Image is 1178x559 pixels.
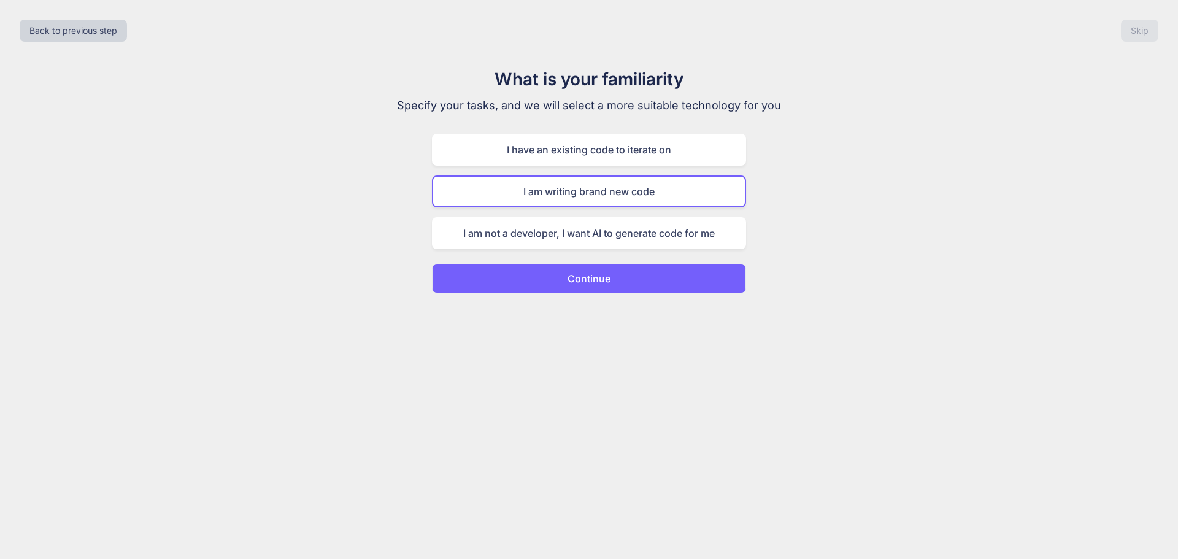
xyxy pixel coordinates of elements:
[383,66,795,92] h1: What is your familiarity
[432,264,746,293] button: Continue
[432,175,746,207] div: I am writing brand new code
[432,217,746,249] div: I am not a developer, I want AI to generate code for me
[383,97,795,114] p: Specify your tasks, and we will select a more suitable technology for you
[568,271,610,286] p: Continue
[20,20,127,42] button: Back to previous step
[1121,20,1158,42] button: Skip
[432,134,746,166] div: I have an existing code to iterate on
